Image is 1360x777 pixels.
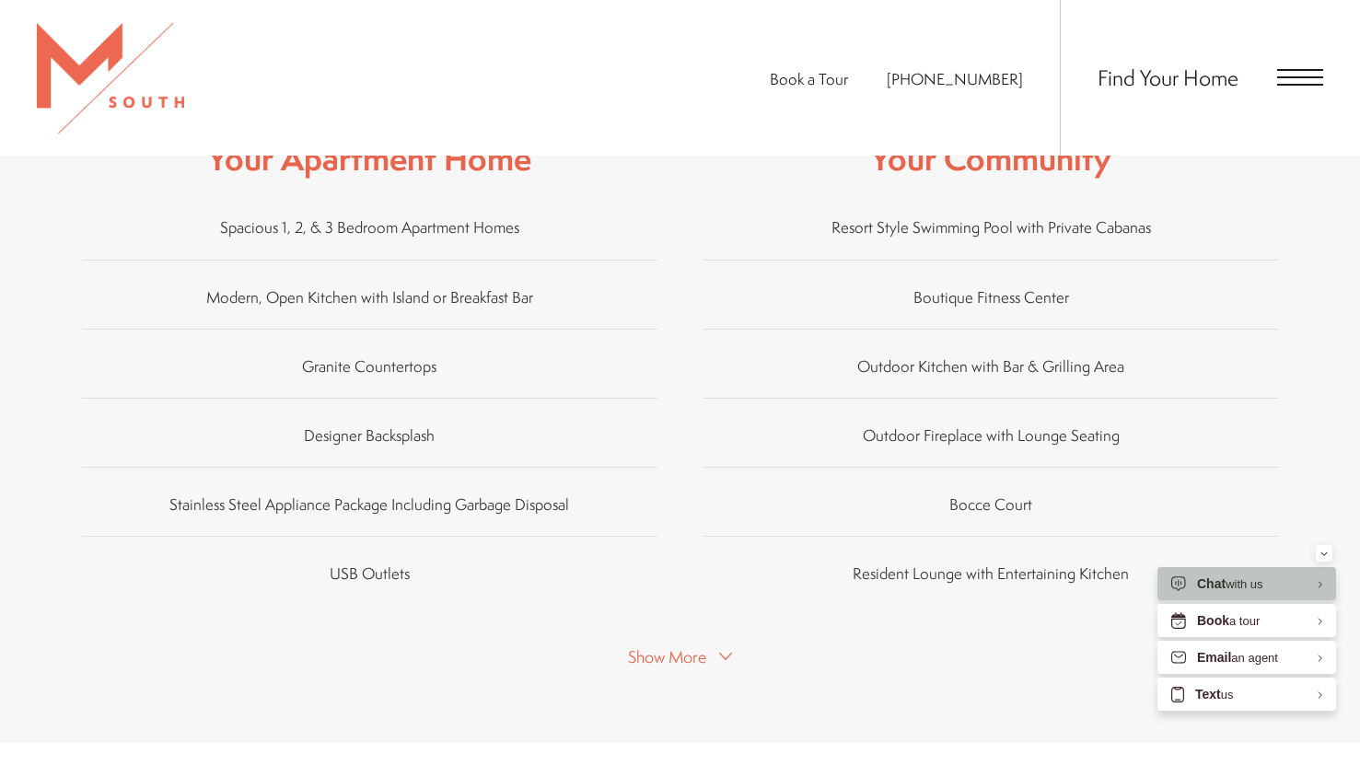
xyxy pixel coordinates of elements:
[857,354,1124,376] span: Outdoor Kitchen with Bar & Grilling Area
[913,285,1069,307] span: Boutique Fitness Center
[831,216,1151,238] span: Resort Style Swimming Pool with Private Cabanas
[770,68,848,89] a: Book a Tour
[1098,63,1238,92] a: Find Your Home
[949,493,1032,514] span: Bocce Court
[330,562,410,583] span: USB Outlets
[304,423,435,445] span: Designer Backsplash
[853,562,1129,583] span: Resident Lounge with Entertaining Kitchen
[302,354,436,376] span: Granite Countertops
[37,23,184,133] img: MSouth
[863,423,1120,445] span: Outdoor Fireplace with Lounge Seating
[887,68,1023,89] a: Call Us at 813-570-8014
[220,216,519,238] span: Spacious 1, 2, & 3 Bedroom Apartment Homes
[887,68,1023,89] span: [PHONE_NUMBER]
[1277,69,1323,86] button: Open Menu
[622,642,738,668] button: Show More
[206,285,533,307] span: Modern, Open Kitchen with Island or Breakfast Bar
[169,493,569,514] span: Stainless Steel Appliance Package Including Garbage Disposal
[628,645,706,668] span: Show More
